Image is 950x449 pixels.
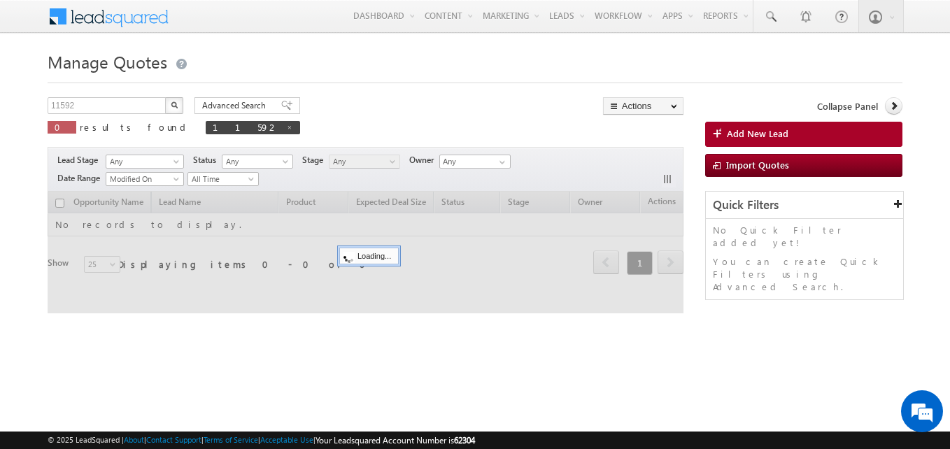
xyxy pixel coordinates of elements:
span: 11592 [213,121,279,133]
a: Modified On [106,172,184,186]
a: Contact Support [146,435,201,444]
span: results found [80,121,191,133]
span: Add New Lead [727,127,788,140]
a: Any [106,155,184,169]
p: No Quick Filter added yet! [713,224,896,249]
a: Show All Items [492,155,509,169]
span: All Time [188,173,255,185]
a: All Time [187,172,259,186]
input: Type to Search [439,155,511,169]
span: Import Quotes [726,159,789,171]
span: Manage Quotes [48,50,167,73]
a: Acceptable Use [260,435,313,444]
span: Any [329,155,396,168]
span: © 2025 LeadSquared | | | | | [48,434,475,447]
span: Stage [302,154,329,166]
img: Search [171,101,178,108]
a: Any [222,155,293,169]
span: Advanced Search [202,99,270,112]
span: Owner [409,154,439,166]
a: Add New Lead [705,122,902,147]
span: Modified On [106,173,179,185]
span: Your Leadsquared Account Number is [316,435,475,446]
span: 62304 [454,435,475,446]
a: About [124,435,144,444]
a: Terms of Service [204,435,258,444]
span: Any [106,155,179,168]
span: 0 [55,121,69,133]
span: Date Range [57,172,106,185]
button: Actions [603,97,683,115]
span: Any [222,155,289,168]
div: Loading... [339,248,399,264]
a: Any [329,155,400,169]
span: Collapse Panel [817,100,878,113]
span: Lead Stage [57,154,104,166]
div: Quick Filters [706,192,903,219]
span: Status [193,154,222,166]
p: You can create Quick Filters using Advanced Search. [713,255,896,293]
